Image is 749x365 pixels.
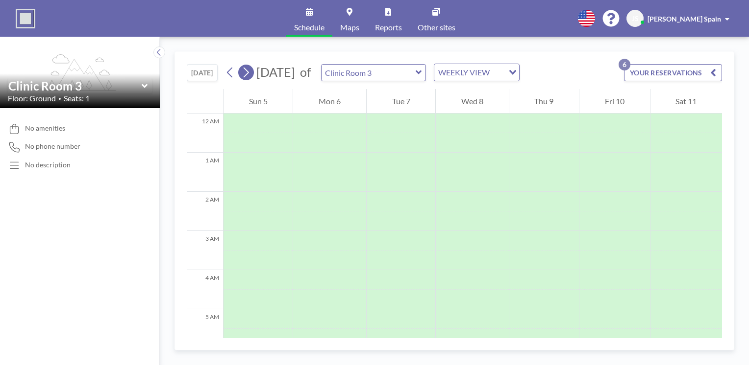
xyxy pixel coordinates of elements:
[300,65,311,80] span: of
[619,59,630,70] p: 6
[322,65,416,81] input: Clinic Room 3
[367,89,435,114] div: Tue 7
[650,89,722,114] div: Sat 11
[224,89,293,114] div: Sun 5
[340,23,359,31] span: Maps
[58,95,61,102] span: •
[187,153,223,192] div: 1 AM
[294,23,325,31] span: Schedule
[632,14,639,23] span: JS
[293,89,366,114] div: Mon 6
[187,309,223,348] div: 5 AM
[436,66,492,79] span: WEEKLY VIEW
[648,15,721,23] span: [PERSON_NAME] Spain
[25,160,71,169] div: No description
[8,79,142,93] input: Clinic Room 3
[418,23,455,31] span: Other sites
[187,231,223,270] div: 3 AM
[16,9,35,28] img: organization-logo
[187,270,223,309] div: 4 AM
[8,93,56,103] span: Floor: Ground
[25,142,80,151] span: No phone number
[436,89,508,114] div: Wed 8
[187,192,223,231] div: 2 AM
[64,93,90,103] span: Seats: 1
[375,23,402,31] span: Reports
[509,89,579,114] div: Thu 9
[434,64,519,81] div: Search for option
[624,64,722,81] button: YOUR RESERVATIONS6
[579,89,649,114] div: Fri 10
[493,66,503,79] input: Search for option
[187,114,223,153] div: 12 AM
[187,64,218,81] button: [DATE]
[256,65,295,79] span: [DATE]
[25,124,65,133] span: No amenities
